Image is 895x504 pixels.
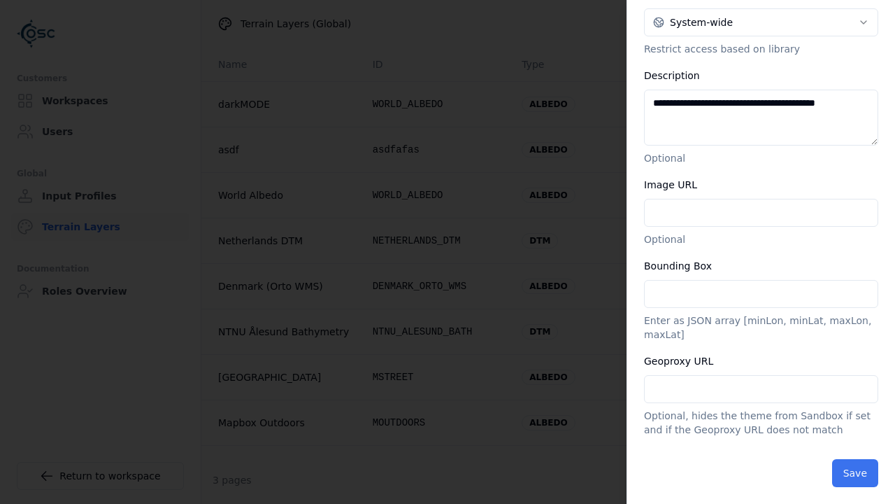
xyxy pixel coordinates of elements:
label: Geoproxy URL [644,356,713,367]
p: Optional [644,232,878,246]
button: Save [832,459,878,487]
p: Restrict access based on library [644,42,878,56]
p: Optional [644,151,878,165]
p: Enter as JSON array [minLon, minLat, maxLon, maxLat] [644,314,878,342]
label: Bounding Box [644,260,712,272]
p: Optional, hides the theme from Sandbox if set and if the Geoproxy URL does not match [644,409,878,437]
label: Image URL [644,179,697,190]
label: Description [644,70,700,81]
